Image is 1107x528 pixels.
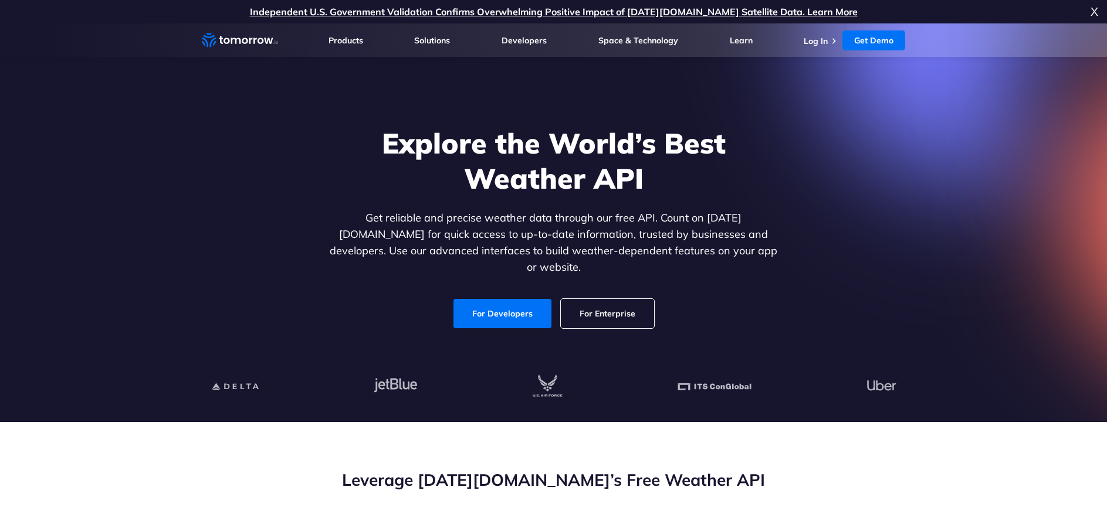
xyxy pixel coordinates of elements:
a: Log In [804,36,828,46]
a: Home link [202,32,278,49]
a: For Developers [453,299,551,328]
a: Solutions [414,35,450,46]
a: Products [329,35,363,46]
p: Get reliable and precise weather data through our free API. Count on [DATE][DOMAIN_NAME] for quic... [327,210,780,275]
a: Independent U.S. Government Validation Confirms Overwhelming Positive Impact of [DATE][DOMAIN_NAM... [250,6,858,18]
h2: Leverage [DATE][DOMAIN_NAME]’s Free Weather API [202,469,906,491]
a: Space & Technology [598,35,678,46]
a: Get Demo [842,30,905,50]
a: Developers [502,35,547,46]
a: Learn [730,35,753,46]
h1: Explore the World’s Best Weather API [327,125,780,196]
a: For Enterprise [561,299,654,328]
